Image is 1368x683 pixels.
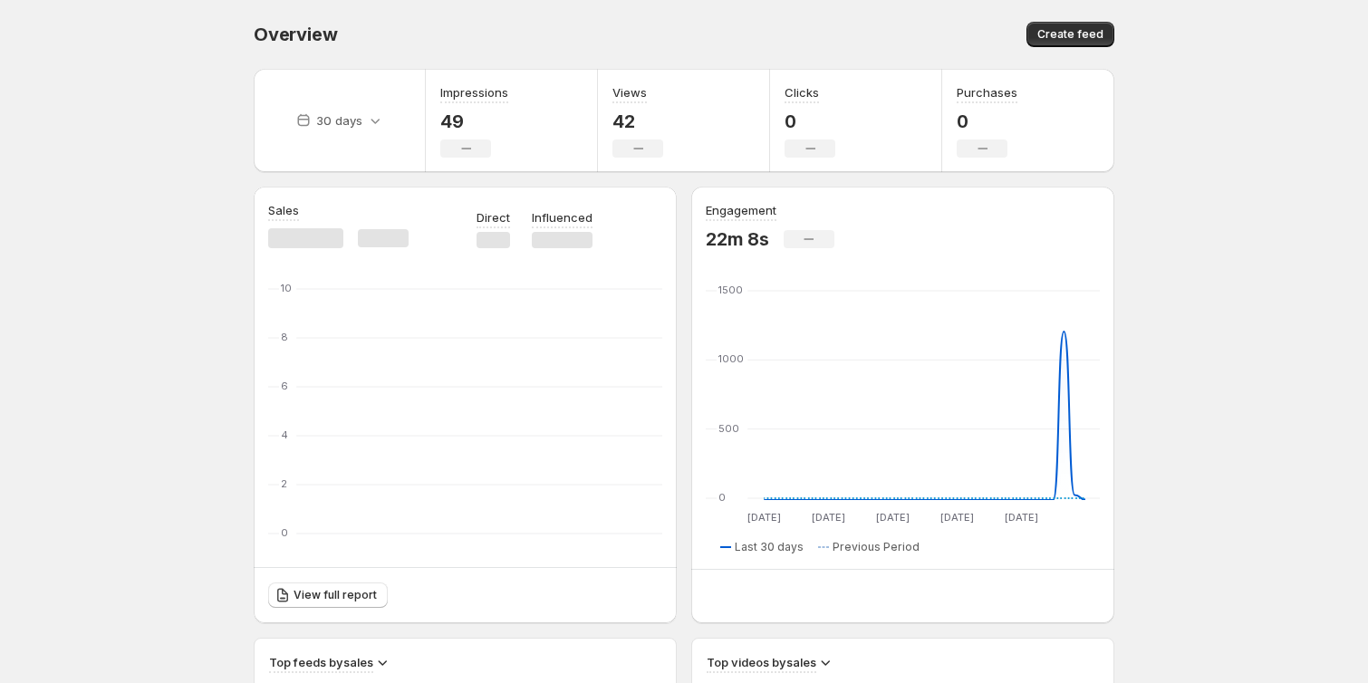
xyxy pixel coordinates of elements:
[281,477,287,490] text: 2
[718,352,744,365] text: 1000
[281,428,288,441] text: 4
[876,511,910,524] text: [DATE]
[269,653,373,671] h3: Top feeds by sales
[281,380,288,392] text: 6
[833,540,920,554] span: Previous Period
[612,111,663,132] p: 42
[785,111,835,132] p: 0
[440,111,508,132] p: 49
[957,83,1017,101] h3: Purchases
[612,83,647,101] h3: Views
[706,201,776,219] h3: Engagement
[812,511,845,524] text: [DATE]
[1026,22,1114,47] button: Create feed
[532,208,592,226] p: Influenced
[254,24,337,45] span: Overview
[281,526,288,539] text: 0
[707,653,816,671] h3: Top videos by sales
[785,83,819,101] h3: Clicks
[1037,27,1103,42] span: Create feed
[281,331,288,343] text: 8
[281,282,292,294] text: 10
[718,284,743,296] text: 1500
[268,582,388,608] a: View full report
[294,588,377,602] span: View full report
[957,111,1017,132] p: 0
[718,491,726,504] text: 0
[718,422,739,435] text: 500
[316,111,362,130] p: 30 days
[268,201,299,219] h3: Sales
[440,83,508,101] h3: Impressions
[940,511,974,524] text: [DATE]
[747,511,781,524] text: [DATE]
[1005,511,1038,524] text: [DATE]
[735,540,804,554] span: Last 30 days
[477,208,510,226] p: Direct
[706,228,769,250] p: 22m 8s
